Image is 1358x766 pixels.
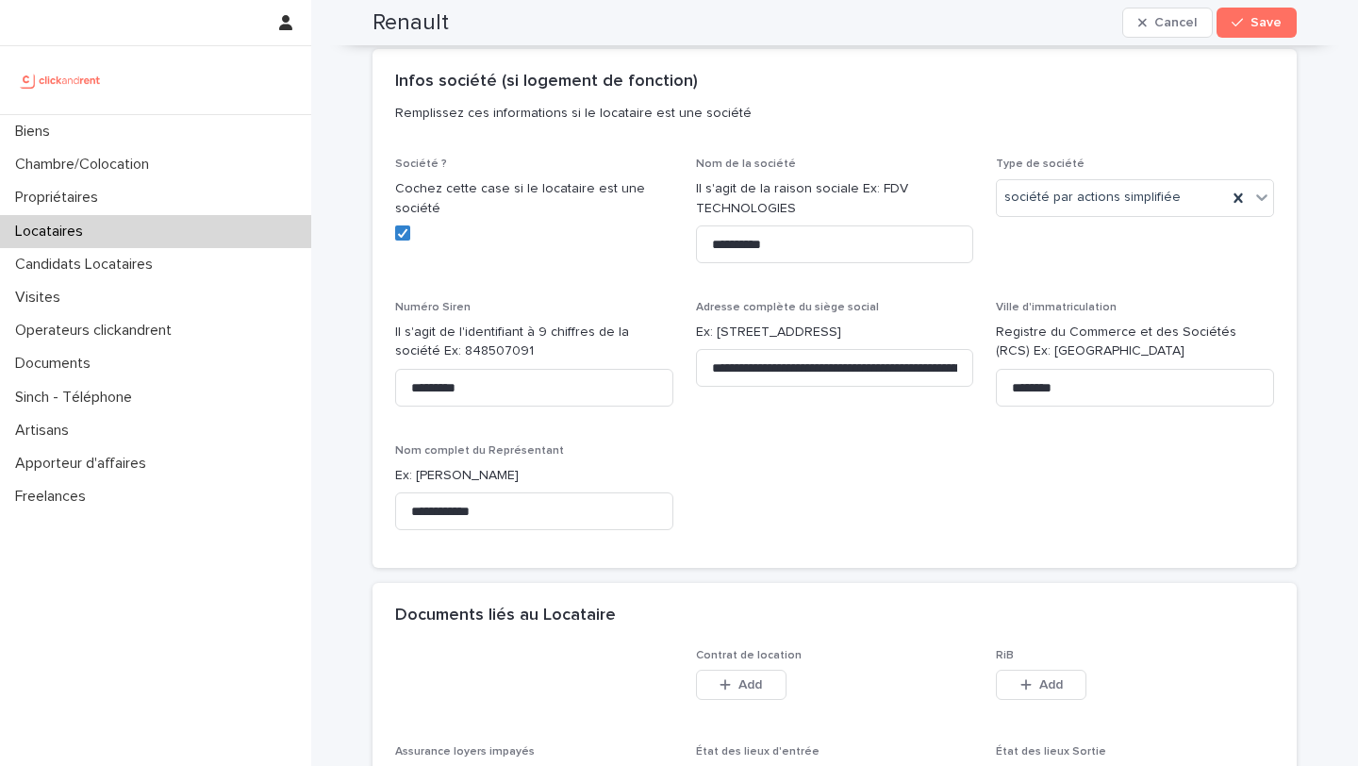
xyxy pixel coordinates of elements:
span: RiB [996,650,1014,661]
span: Nom complet du Représentant [395,445,564,457]
button: Cancel [1122,8,1213,38]
p: Ex: [PERSON_NAME] [395,466,673,486]
h2: Renault [373,9,449,37]
p: Candidats Locataires [8,256,168,274]
span: Adresse complète du siège social [696,302,879,313]
span: État des lieux Sortie [996,746,1106,758]
span: Ville d'immatriculation [996,302,1117,313]
p: Remplissez ces informations si le locataire est une société [395,105,1267,122]
span: société par actions simplifiée [1004,188,1181,208]
span: Add [738,678,762,691]
p: Operateurs clickandrent [8,322,187,340]
p: Chambre/Colocation [8,156,164,174]
p: Biens [8,123,65,141]
span: Cancel [1154,16,1197,29]
p: Ex: [STREET_ADDRESS] [696,323,974,342]
p: Il s'agit de l'identifiant à 9 chiffres de la société Ex: 848507091 [395,323,673,362]
span: Nom de la société [696,158,796,170]
p: Artisans [8,422,84,440]
button: Save [1217,8,1297,38]
h2: Documents liés au Locataire [395,606,616,626]
p: Visites [8,289,75,307]
p: Documents [8,355,106,373]
span: Assurance loyers impayés [395,746,535,758]
p: Cochez cette case si le locataire est une société [395,179,673,219]
span: Numéro Siren [395,302,471,313]
p: Apporteur d'affaires [8,455,161,473]
p: Il s'agit de la raison sociale Ex: FDV TECHNOLOGIES [696,179,974,219]
h2: Infos société (si logement de fonction) [395,72,698,92]
span: Add [1039,678,1063,691]
img: UCB0brd3T0yccxBKYDjQ [15,61,107,99]
p: Locataires [8,223,98,241]
span: Contrat de location [696,650,802,661]
button: Add [996,670,1086,700]
p: Propriétaires [8,189,113,207]
span: Société ? [395,158,447,170]
p: Registre du Commerce et des Sociétés (RCS) Ex: [GEOGRAPHIC_DATA] [996,323,1274,362]
span: État des lieux d'entrée [696,746,820,758]
p: Sinch - Téléphone [8,389,147,407]
p: Freelances [8,488,101,506]
button: Add [696,670,787,700]
span: Type de société [996,158,1085,170]
span: Save [1250,16,1282,29]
